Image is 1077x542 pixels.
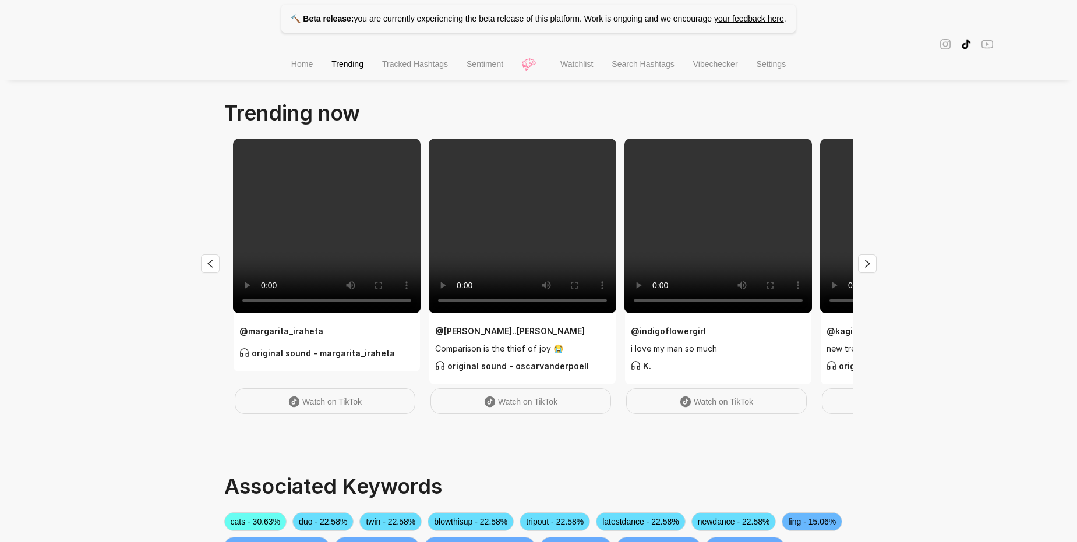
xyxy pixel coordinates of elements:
span: Associated Keywords [224,473,442,499]
span: i love my man so much [631,342,806,355]
a: your feedback here [714,14,784,23]
strong: @ indigoflowergirl [631,326,706,336]
span: instagram [940,37,951,51]
strong: @ kagiristwins [827,326,886,336]
span: Watch on TikTok [694,397,753,406]
span: right [863,259,872,268]
span: Watch on TikTok [498,397,557,406]
span: Vibechecker [693,59,738,69]
span: customer-service [239,348,249,357]
span: customer-service [827,360,836,370]
span: Watchlist [560,59,593,69]
span: Home [291,59,313,69]
span: newdance - 22.58% [691,512,776,531]
span: twin - 22.58% [359,512,422,531]
span: blowthisup - 22.58% [428,512,514,531]
span: customer-service [631,360,641,370]
strong: original sound - vspc1ine [827,361,943,371]
a: Watch on TikTok [626,388,807,414]
span: new trend [827,342,1001,355]
strong: @ [PERSON_NAME]..[PERSON_NAME] [435,326,585,336]
span: duo - 22.58% [292,512,354,531]
span: ling - 15.06% [782,512,842,531]
span: left [206,259,215,268]
span: latestdance - 22.58% [596,512,686,531]
span: customer-service [435,360,445,370]
p: you are currently experiencing the beta release of this platform. Work is ongoing and we encourage . [281,5,795,33]
a: Watch on TikTok [822,388,1002,414]
strong: K. [631,361,651,371]
a: Watch on TikTok [235,388,415,414]
span: Settings [757,59,786,69]
span: Comparison is the thief of joy 😭 [435,342,610,355]
span: tripout - 22.58% [520,512,590,531]
span: cats - 30.63% [224,512,287,531]
strong: @ margarita_iraheta [239,326,323,336]
span: Trending [331,59,363,69]
strong: 🔨 Beta release: [291,14,354,23]
span: Watch on TikTok [302,397,362,406]
span: Search Hashtags [612,59,674,69]
span: youtube [981,37,993,51]
span: Sentiment [467,59,503,69]
span: Tracked Hashtags [382,59,448,69]
strong: original sound - oscarvanderpoell [435,361,589,371]
a: Watch on TikTok [430,388,611,414]
strong: original sound - margarita_iraheta [239,348,395,358]
span: Trending now [224,100,360,126]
